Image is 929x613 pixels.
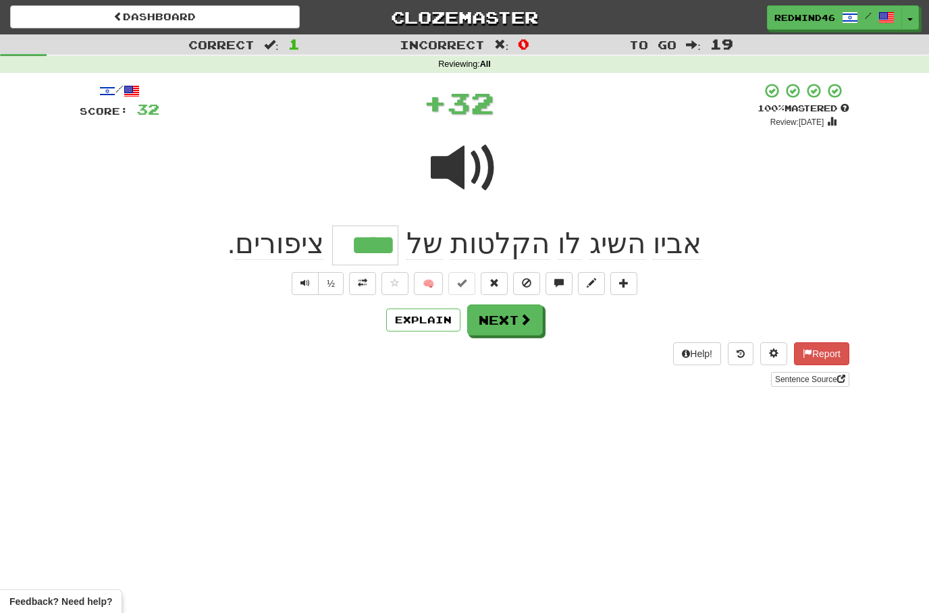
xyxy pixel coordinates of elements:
span: 0 [518,36,529,52]
button: Edit sentence (alt+d) [578,272,605,295]
a: Dashboard [10,5,300,28]
button: 🧠 [414,272,443,295]
button: Reset to 0% Mastered (alt+r) [481,272,508,295]
span: Open feedback widget [9,595,112,608]
button: Help! [673,342,721,365]
button: Toggle translation (alt+t) [349,272,376,295]
span: הקלטות [450,228,550,260]
span: : [494,39,509,51]
button: Explain [386,309,460,331]
span: ציפורים [235,228,324,260]
button: Favorite sentence (alt+f) [381,272,408,295]
strong: All [480,59,491,69]
button: ½ [318,272,344,295]
button: Discuss sentence (alt+u) [546,272,573,295]
span: אביו [653,228,701,260]
a: Sentence Source [771,372,849,387]
span: 32 [136,101,159,117]
span: 100 % [758,103,785,113]
span: / [865,11,872,20]
div: Mastered [758,103,849,115]
span: : [264,39,279,51]
div: / [80,82,159,99]
button: Next [467,304,543,336]
span: Incorrect [400,38,485,51]
span: RedWind46 [774,11,835,24]
span: 32 [447,86,494,119]
span: + [423,82,447,123]
a: RedWind46 / [767,5,902,30]
button: Play sentence audio (ctl+space) [292,272,319,295]
span: Correct [188,38,255,51]
span: To go [629,38,676,51]
span: של [406,228,443,260]
small: Review: [DATE] [770,117,824,127]
button: Ignore sentence (alt+i) [513,272,540,295]
span: Score: [80,105,128,117]
button: Set this sentence to 100% Mastered (alt+m) [448,272,475,295]
div: Text-to-speech controls [289,272,344,295]
button: Report [794,342,849,365]
button: Add to collection (alt+a) [610,272,637,295]
span: 1 [288,36,300,52]
span: 19 [710,36,733,52]
span: לו [558,228,581,260]
button: Round history (alt+y) [728,342,753,365]
span: : [686,39,701,51]
span: השיג [589,228,645,260]
a: Clozemaster [320,5,610,29]
span: . [228,228,332,260]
